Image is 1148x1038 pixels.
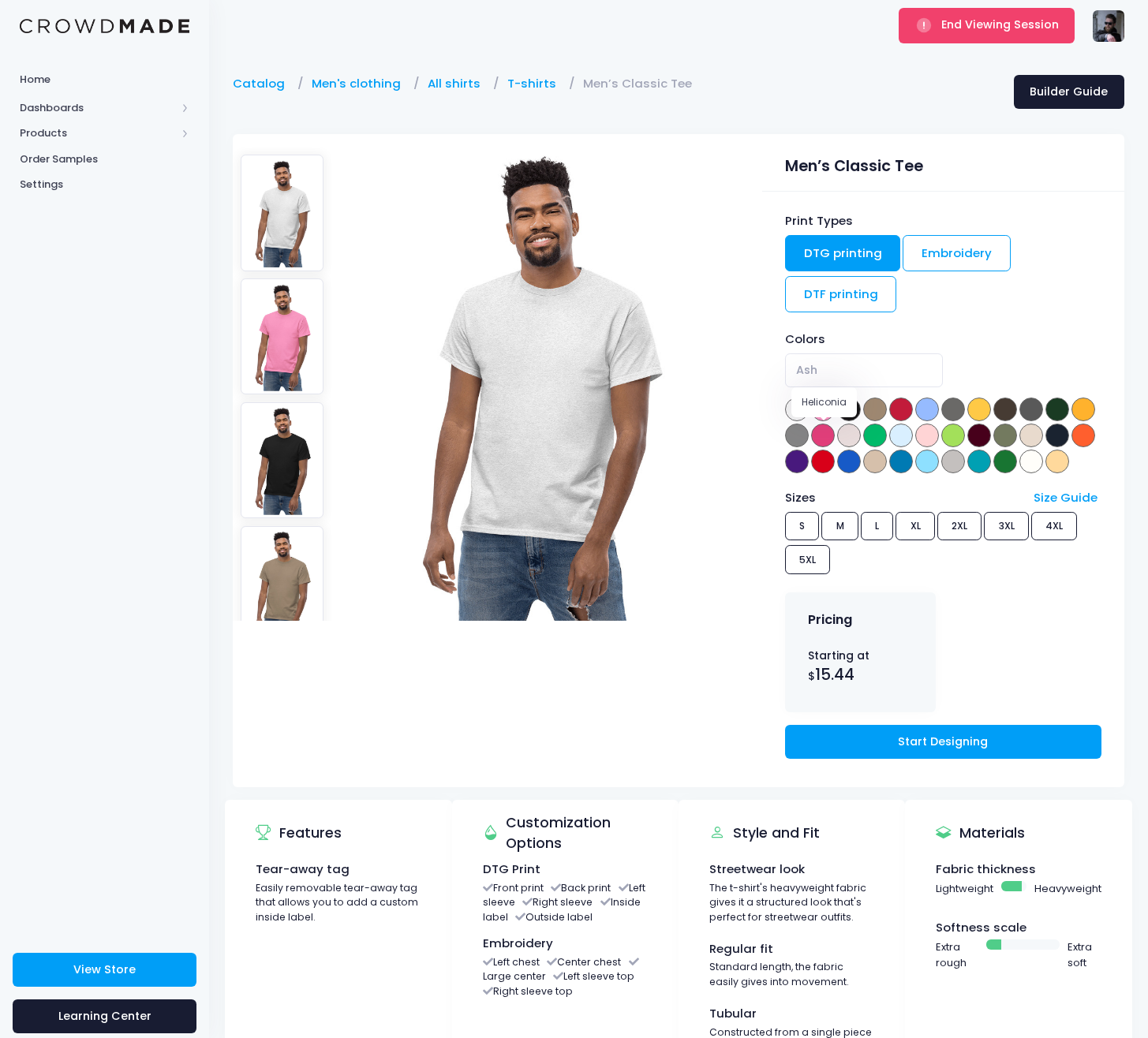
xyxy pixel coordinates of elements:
[551,881,611,894] li: Back print
[709,861,874,878] div: Streetwear look
[986,939,1060,950] span: Basic example
[13,953,196,987] a: View Store
[20,177,189,192] span: Settings
[483,810,643,855] div: Customization Options
[1068,939,1101,970] span: Extra soft
[483,895,641,924] li: Inside label
[20,100,176,116] span: Dashboards
[808,648,912,687] div: Starting at $
[20,151,189,167] span: Order Samples
[256,861,421,878] div: Tear-away tag
[941,17,1059,32] span: End Viewing Session
[903,235,1011,271] a: Embroidery
[483,984,573,998] li: Right sleeve top
[936,861,1101,878] div: Fabric thickness
[785,147,1101,178] div: Men’s Classic Tee
[815,664,854,685] span: 15.44
[256,881,421,925] div: Easily removable tear-away tag that allows you to add a custom inside label.
[709,881,874,925] div: The t-shirt's heavyweight fabric gives it a structured look that's perfect for streetwear outfits.
[483,881,645,909] li: Left sleeve
[58,1008,151,1024] span: Learning Center
[936,919,1101,936] div: Softness scale
[20,125,176,141] span: Products
[1034,489,1098,506] a: Size Guide
[20,72,189,88] span: Home
[507,75,564,92] a: T-shirts
[936,939,978,970] span: Extra rough
[785,235,901,271] a: DTG printing
[796,362,817,379] span: Ash
[522,895,593,909] li: Right sleeve
[785,353,943,387] span: Ash
[785,212,1101,230] div: Print Types
[709,810,820,855] div: Style and Fit
[553,969,634,983] li: Left sleeve top
[709,1005,874,1022] div: Tubular
[20,19,189,34] img: Logo
[709,940,874,958] div: Regular fit
[483,861,648,878] div: DTG Print
[483,955,540,969] li: Left chest
[233,75,293,92] a: Catalog
[1034,881,1101,897] span: Heavyweight
[256,810,342,855] div: Features
[312,75,409,92] a: Men's clothing
[515,910,593,924] li: Outside label
[808,612,852,628] h4: Pricing
[583,75,700,92] a: Men’s Classic Tee
[791,387,857,417] div: Heliconia
[785,725,1101,759] a: Start Designing
[483,935,648,952] div: Embroidery
[547,955,621,969] li: Center chest
[709,960,874,989] div: Standard length, the fabric easily gives into movement.
[936,810,1025,855] div: Materials
[777,489,1026,506] div: Sizes
[899,8,1075,43] button: End Viewing Session
[785,276,897,312] a: DTF printing
[73,961,136,977] span: View Store
[483,955,639,984] li: Large center
[785,330,1101,348] div: Colors
[13,999,196,1033] a: Learning Center
[1014,75,1124,109] a: Builder Guide
[936,881,993,897] span: Lightweight
[483,881,544,894] li: Front print
[1001,881,1026,891] span: Basic example
[1093,10,1124,42] img: User
[428,75,488,92] a: All shirts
